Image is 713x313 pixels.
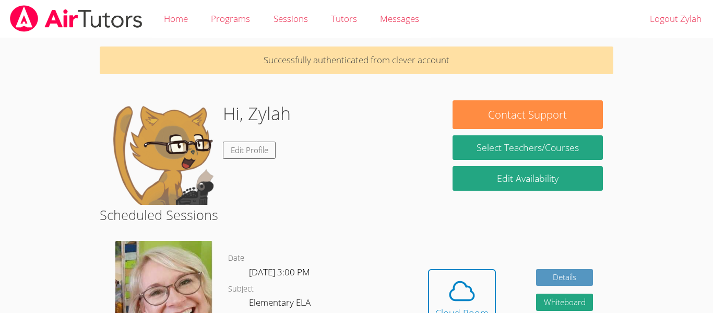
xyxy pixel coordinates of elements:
[228,283,254,296] dt: Subject
[223,142,276,159] a: Edit Profile
[453,166,603,191] a: Edit Availability
[249,266,310,278] span: [DATE] 3:00 PM
[100,47,613,74] p: Successfully authenticated from clever account
[249,295,313,313] dd: Elementary ELA
[228,252,244,265] dt: Date
[9,5,144,32] img: airtutors_banner-c4298cdbf04f3fff15de1276eac7730deb9818008684d7c2e4769d2f7ddbe033.png
[536,294,593,311] button: Whiteboard
[453,100,603,129] button: Contact Support
[110,100,215,205] img: default.png
[536,269,593,286] a: Details
[223,100,291,127] h1: Hi, Zylah
[100,205,613,225] h2: Scheduled Sessions
[453,135,603,160] a: Select Teachers/Courses
[380,13,419,25] span: Messages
